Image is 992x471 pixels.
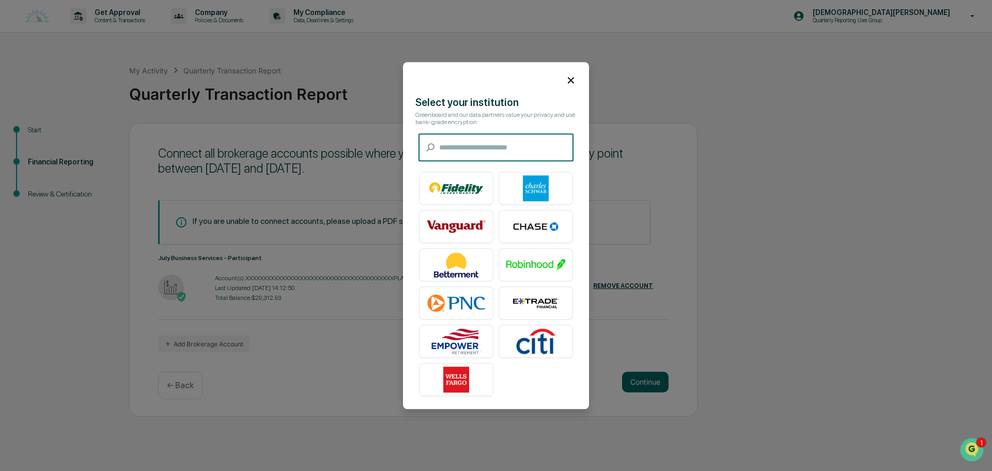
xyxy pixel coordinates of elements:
[35,79,169,89] div: Start new chat
[415,96,577,109] div: Select your institution
[32,141,84,149] span: [PERSON_NAME]
[176,82,188,95] button: Start new chat
[10,185,19,193] div: 🖐️
[427,252,486,278] img: Betterment
[73,228,125,236] a: Powered byPylon
[427,367,486,392] img: Wells Fargo
[10,22,188,38] p: How can we help?
[959,437,987,465] iframe: Open customer support
[427,328,486,354] img: Empower Retirement
[75,185,83,193] div: 🗄️
[506,175,565,201] img: Charles Schwab
[10,204,19,212] div: 🔎
[506,214,565,239] img: Chase
[10,79,29,98] img: 1746055101610-c473b297-6a78-478c-a979-82029cc54cd1
[6,179,71,198] a: 🖐️Preclearance
[506,328,565,354] img: Citibank
[21,203,65,214] span: Data Lookup
[103,229,125,236] span: Pylon
[71,179,132,198] a: 🗄️Attestations
[10,115,69,123] div: Past conversations
[6,199,69,218] a: 🔎Data Lookup
[86,141,89,149] span: •
[427,175,486,201] img: Fidelity Investments
[21,141,29,149] img: 1746055101610-c473b297-6a78-478c-a979-82029cc54cd1
[21,184,67,194] span: Preclearance
[427,290,486,316] img: PNC
[35,89,131,98] div: We're available if you need us!
[160,113,188,125] button: See all
[85,184,128,194] span: Attestations
[91,141,113,149] span: [DATE]
[427,214,486,239] img: Vanguard
[415,111,577,126] div: Greenboard and our data partners value your privacy and use bank-grade encryption
[506,252,565,278] img: Robinhood
[10,131,27,147] img: Cameron Burns
[506,290,565,316] img: E*TRADE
